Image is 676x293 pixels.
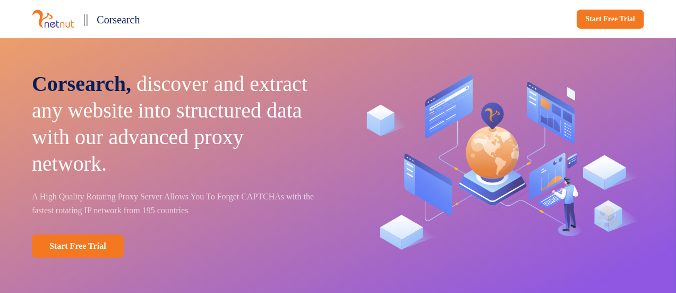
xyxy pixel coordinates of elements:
p: A High Quality Rotating Proxy Server Allows You To Forget CAPTCHAs with the fastest rotating IP n... [32,190,323,217]
span: Corsearch, [32,72,131,96]
p: discover and extract any website into structured data with our advanced proxy network. [32,71,323,177]
p: || [83,9,88,29]
span: Corsearch [97,14,140,26]
a: Start Free Trial [577,10,644,29]
a: Start Free Trial [32,235,124,258]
